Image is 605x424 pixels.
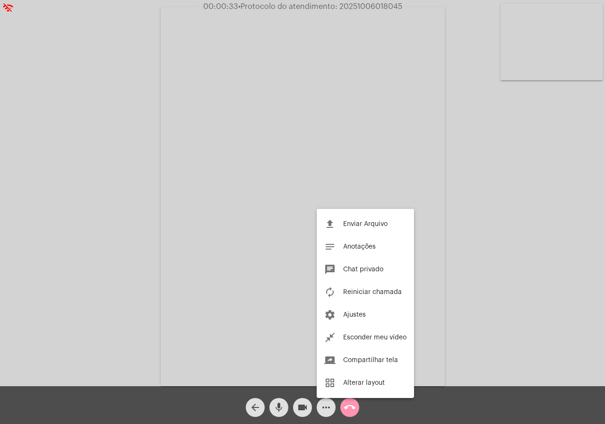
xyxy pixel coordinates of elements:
[324,332,336,343] mat-icon: close_fullscreen
[343,289,402,295] span: Reiniciar chamada
[343,380,385,386] span: Alterar layout
[343,357,398,363] span: Compartilhar tela
[324,218,336,230] mat-icon: file_upload
[343,334,406,341] span: Esconder meu vídeo
[324,309,336,320] mat-icon: settings
[343,266,383,273] span: Chat privado
[324,286,336,298] mat-icon: autorenew
[343,221,388,227] span: Enviar Arquivo
[324,377,336,389] mat-icon: grid_view
[324,264,336,275] mat-icon: chat
[343,312,366,318] span: Ajustes
[343,243,376,250] span: Anotações
[324,355,336,366] mat-icon: screen_share
[324,241,336,252] mat-icon: notes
